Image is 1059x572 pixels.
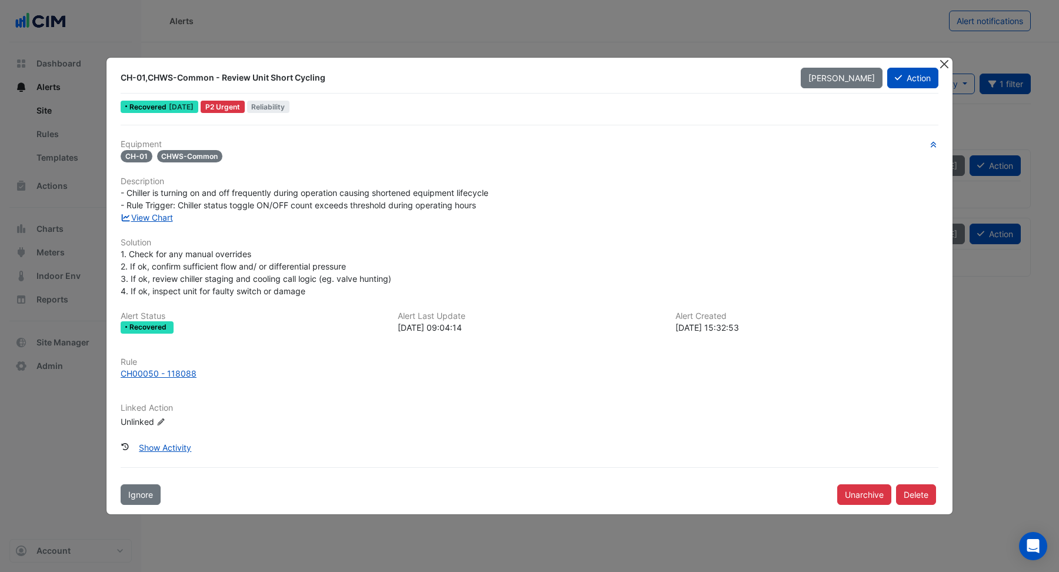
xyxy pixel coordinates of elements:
[398,321,661,334] div: [DATE] 09:04:14
[121,139,938,149] h6: Equipment
[129,324,169,331] span: Recovered
[121,249,391,296] span: 1. Check for any manual overrides 2. If ok, confirm sufficient flow and/ or differential pressure...
[121,177,938,187] h6: Description
[121,367,197,380] div: CH00050 - 118088
[169,102,194,111] span: Fri 29-Sep-2023 09:04 AEST
[887,68,938,88] button: Action
[129,104,169,111] span: Recovered
[801,68,883,88] button: [PERSON_NAME]
[1019,532,1047,560] div: Open Intercom Messenger
[121,484,161,505] button: Ignore
[808,73,875,83] span: [PERSON_NAME]
[121,188,488,210] span: - Chiller is turning on and off frequently during operation causing shortened equipment lifecycle...
[938,58,950,70] button: Close
[121,238,938,248] h6: Solution
[896,484,936,505] button: Delete
[121,403,938,413] h6: Linked Action
[121,357,938,367] h6: Rule
[837,484,891,505] button: Unarchive
[121,150,152,162] span: CH-01
[675,311,938,321] h6: Alert Created
[247,101,290,113] span: Reliability
[131,437,199,458] button: Show Activity
[157,150,223,162] span: CHWS-Common
[121,72,787,84] div: CH-01,CHWS-Common - Review Unit Short Cycling
[201,101,245,113] div: P2 Urgent
[156,417,165,426] fa-icon: Edit Linked Action
[121,212,173,222] a: View Chart
[675,321,938,334] div: [DATE] 15:32:53
[398,311,661,321] h6: Alert Last Update
[121,367,938,380] a: CH00050 - 118088
[121,311,384,321] h6: Alert Status
[128,490,153,500] span: Ignore
[121,415,262,427] div: Unlinked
